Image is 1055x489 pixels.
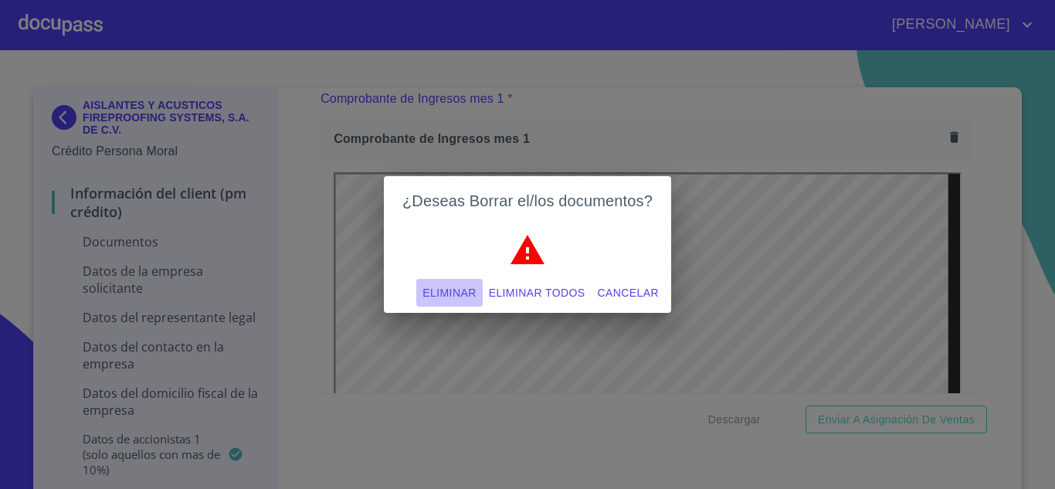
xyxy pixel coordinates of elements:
button: Eliminar [416,279,482,307]
button: Eliminar todos [483,279,592,307]
span: Cancelar [598,284,659,303]
span: Eliminar todos [489,284,585,303]
h2: ¿Deseas Borrar el/los documentos? [402,188,653,213]
button: Cancelar [592,279,665,307]
span: Eliminar [422,284,476,303]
